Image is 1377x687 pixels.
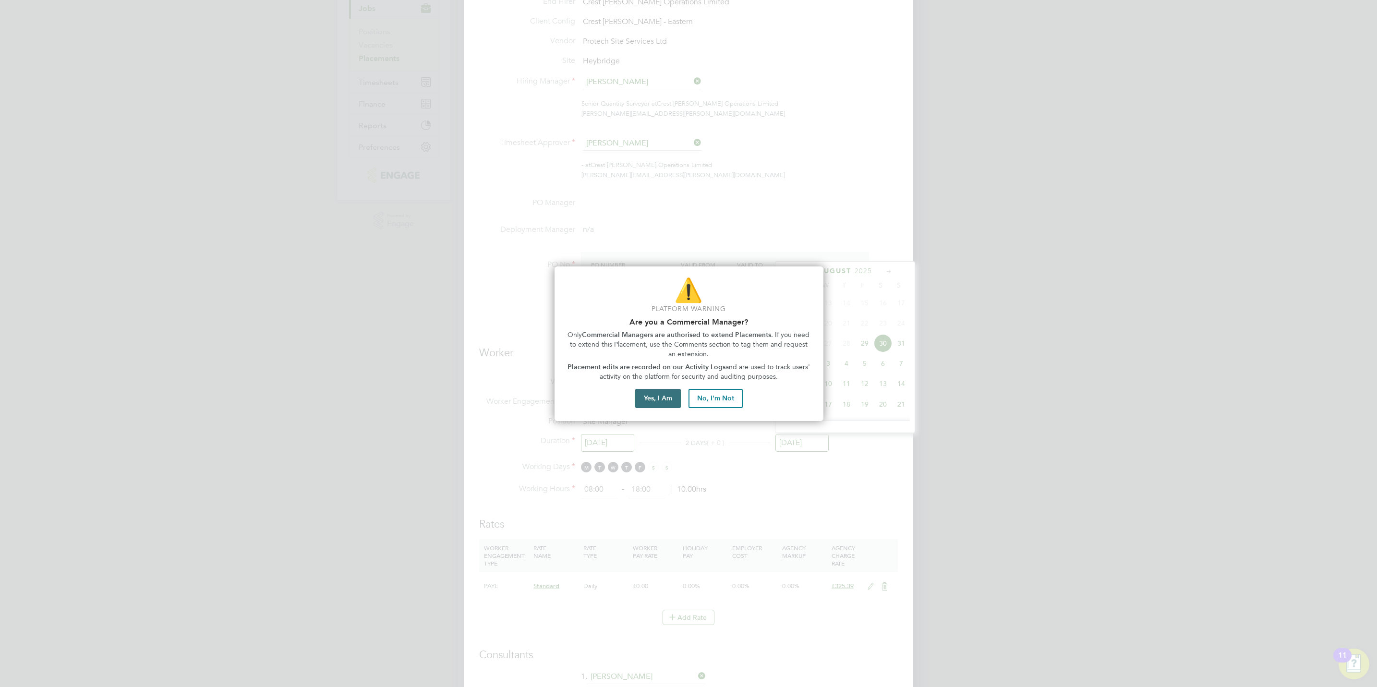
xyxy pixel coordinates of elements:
[566,317,812,326] h2: Are you a Commercial Manager?
[568,331,582,339] span: Only
[555,266,823,422] div: Are you part of the Commercial Team?
[570,331,812,358] span: . If you need to extend this Placement, use the Comments section to tag them and request an exten...
[688,389,743,408] button: No, I'm Not
[600,363,812,381] span: and are used to track users' activity on the platform for security and auditing purposes.
[566,274,812,306] p: ⚠️
[566,304,812,314] p: Platform Warning
[568,363,725,371] strong: Placement edits are recorded on our Activity Logs
[635,389,681,408] button: Yes, I Am
[582,331,771,339] strong: Commercial Managers are authorised to extend Placements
